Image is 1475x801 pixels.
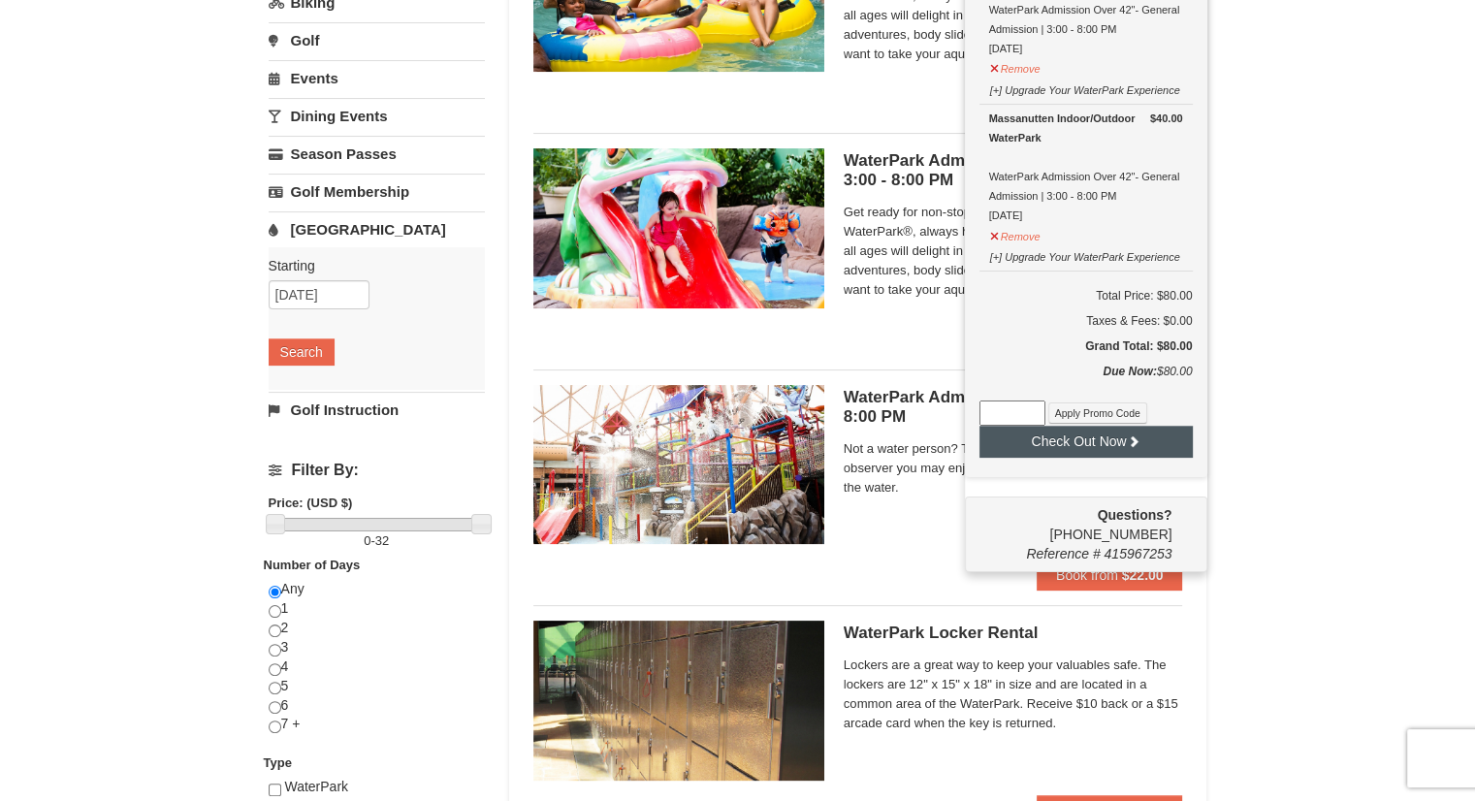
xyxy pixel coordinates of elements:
[1104,546,1171,561] span: 415967253
[844,439,1183,497] span: Not a water person? Then this ticket is just for you. As an observer you may enjoy the WaterPark ...
[979,426,1193,457] button: Check Out Now
[269,496,353,510] strong: Price: (USD $)
[989,109,1183,147] div: Massanutten Indoor/Outdoor WaterPark
[989,109,1183,225] div: WaterPark Admission Over 42"- General Admission | 3:00 - 8:00 PM [DATE]
[1037,560,1183,591] button: Book from $22.00
[989,76,1181,100] button: [+] Upgrade Your WaterPark Experience
[844,388,1183,427] h5: WaterPark Admission- Observer | 3:00 - 8:00 PM
[269,392,485,428] a: Golf Instruction
[989,222,1042,246] button: Remove
[533,148,824,307] img: 6619917-1391-b04490f2.jpg
[269,22,485,58] a: Golf
[844,624,1183,643] h5: WaterPark Locker Rental
[364,533,370,548] span: 0
[989,242,1181,267] button: [+] Upgrade Your WaterPark Experience
[375,533,389,548] span: 32
[269,531,485,551] label: -
[533,385,824,544] img: 6619917-1407-941696cb.jpg
[979,336,1193,356] h5: Grand Total: $80.00
[844,151,1183,190] h5: WaterPark Admission - Under 42” Tall | 3:00 - 8:00 PM
[269,60,485,96] a: Events
[269,136,485,172] a: Season Passes
[1097,507,1171,523] strong: Questions?
[269,580,485,753] div: Any 1 2 3 4 5 6 7 +
[844,203,1183,300] span: Get ready for non-stop thrills at the Massanutten WaterPark®, always heated to 84° Fahrenheit. Ch...
[979,362,1193,400] div: $80.00
[1048,402,1147,424] button: Apply Promo Code
[1122,567,1164,583] strong: $22.00
[269,174,485,209] a: Golf Membership
[989,54,1042,79] button: Remove
[264,558,361,572] strong: Number of Days
[1026,546,1100,561] span: Reference #
[979,311,1193,331] div: Taxes & Fees: $0.00
[269,462,485,479] h4: Filter By:
[269,256,470,275] label: Starting
[1056,567,1118,583] span: Book from
[844,656,1183,733] span: Lockers are a great way to keep your valuables safe. The lockers are 12" x 15" x 18" in size and ...
[1150,109,1183,128] strong: $40.00
[269,211,485,247] a: [GEOGRAPHIC_DATA]
[533,621,824,780] img: 6619917-1005-d92ad057.png
[284,779,348,794] span: WaterPark
[1103,365,1156,378] strong: Due Now:
[264,755,292,770] strong: Type
[979,286,1193,305] h6: Total Price: $80.00
[979,505,1172,542] span: [PHONE_NUMBER]
[269,98,485,134] a: Dining Events
[269,338,335,366] button: Search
